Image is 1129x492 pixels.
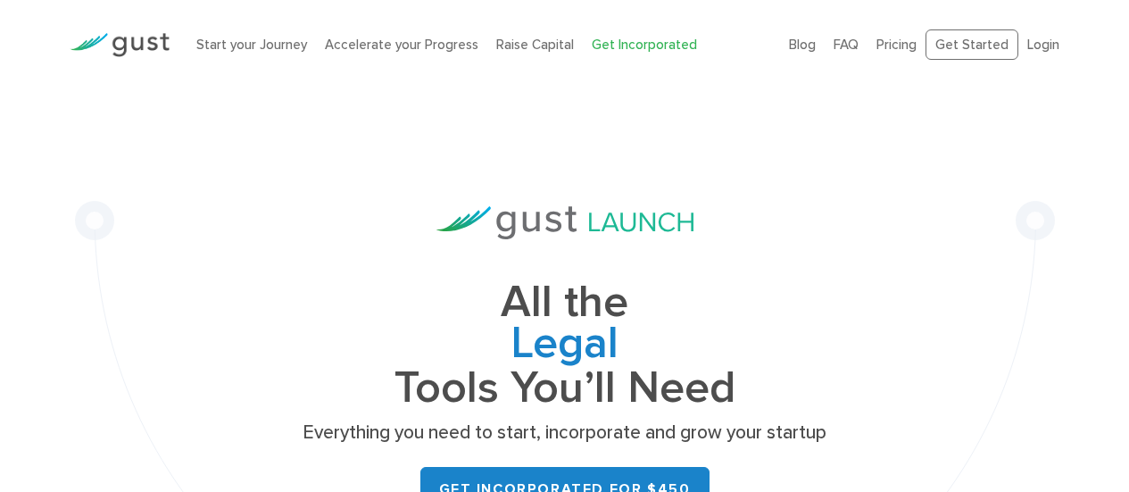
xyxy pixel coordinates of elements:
[789,37,816,53] a: Blog
[834,37,859,53] a: FAQ
[297,282,833,408] h1: All the Tools You’ll Need
[926,29,1018,61] a: Get Started
[70,33,170,57] img: Gust Logo
[196,37,307,53] a: Start your Journey
[1027,37,1059,53] a: Login
[876,37,917,53] a: Pricing
[436,206,693,239] img: Gust Launch Logo
[592,37,697,53] a: Get Incorporated
[297,421,833,446] p: Everything you need to start, incorporate and grow your startup
[297,323,833,368] span: Legal
[325,37,478,53] a: Accelerate your Progress
[496,37,574,53] a: Raise Capital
